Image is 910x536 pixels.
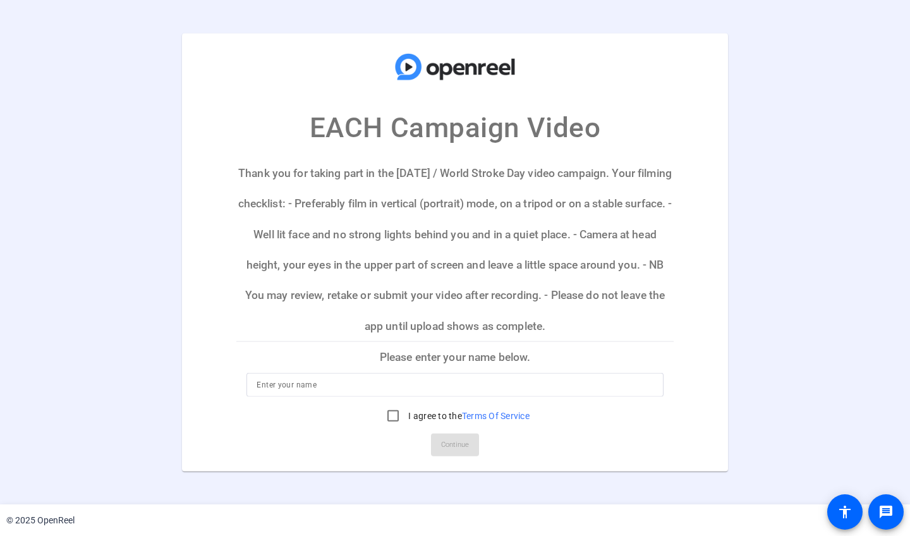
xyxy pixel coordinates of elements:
p: EACH Campaign Video [310,107,600,149]
mat-icon: accessibility [837,504,852,520]
mat-icon: message [878,504,894,520]
p: Thank you for taking part in the [DATE] / World Stroke Day video campaign. Your filming checklist... [236,158,673,341]
p: Please enter your name below. [236,342,673,372]
label: I agree to the [406,409,530,422]
a: Terms Of Service [462,410,530,420]
input: Enter your name [257,377,653,392]
img: company-logo [392,46,518,88]
div: © 2025 OpenReel [6,514,75,527]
